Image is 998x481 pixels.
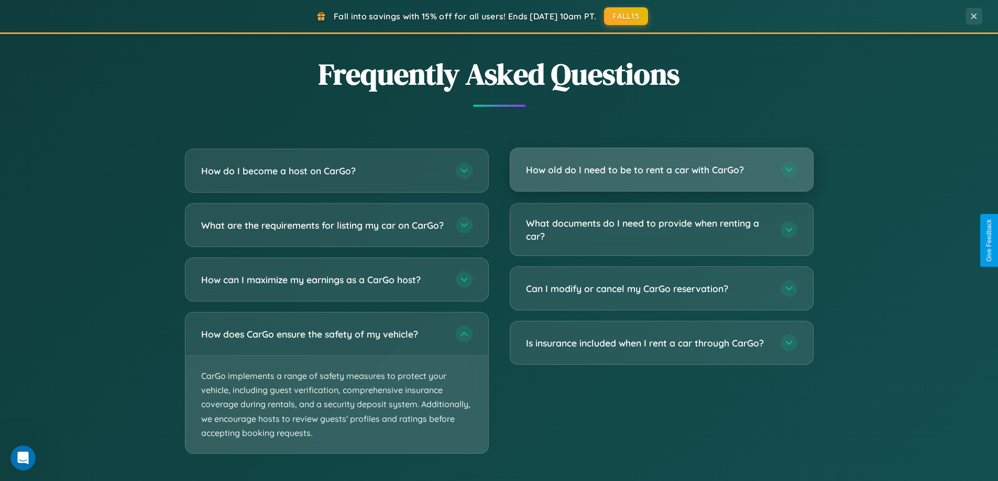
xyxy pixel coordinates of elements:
h3: Is insurance included when I rent a car through CarGo? [526,337,770,350]
h3: How can I maximize my earnings as a CarGo host? [201,273,445,286]
h3: What are the requirements for listing my car on CarGo? [201,219,445,232]
h3: Can I modify or cancel my CarGo reservation? [526,282,770,295]
h2: Frequently Asked Questions [185,54,814,94]
div: Give Feedback [985,219,993,262]
h3: How do I become a host on CarGo? [201,164,445,177]
button: FALL15 [604,7,648,25]
h3: How does CarGo ensure the safety of my vehicle? [201,328,445,341]
p: CarGo implements a range of safety measures to protect your vehicle, including guest verification... [185,356,488,453]
h3: How old do I need to be to rent a car with CarGo? [526,163,770,176]
h3: What documents do I need to provide when renting a car? [526,217,770,242]
span: Fall into savings with 15% off for all users! Ends [DATE] 10am PT. [334,11,596,21]
iframe: Intercom live chat [10,445,36,471]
